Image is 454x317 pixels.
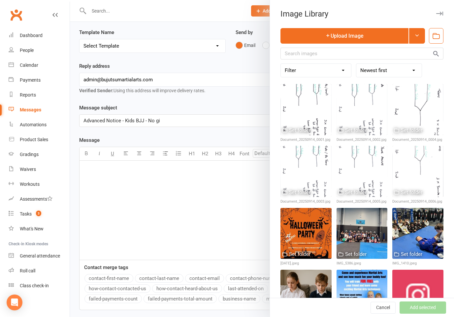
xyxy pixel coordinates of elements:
img: Document_20250914_0001.jpg [280,84,332,135]
a: Roll call [9,263,70,278]
div: Tasks [20,211,32,217]
div: Set folder [289,126,310,134]
div: Open Intercom Messenger [7,295,22,310]
div: Set folder [401,250,422,258]
button: Upload Image [280,28,408,44]
a: Automations [9,117,70,132]
div: Product Sales [20,137,48,142]
div: Set folder [289,188,310,196]
div: IMG_1410.jpeg [392,260,443,266]
a: Tasks 3 [9,207,70,221]
div: Reports [20,92,36,98]
img: Document_20250914_0003.jpg [280,146,332,197]
div: Messages [20,107,41,112]
div: Document_20250914_0003.jpg [280,199,332,205]
img: Document_20250914_0004.jpg [392,84,443,135]
div: Document_20250914_0006.jpg [392,199,443,205]
div: Roll call [20,268,35,273]
a: Waivers [9,162,70,177]
a: Payments [9,73,70,88]
a: Workouts [9,177,70,192]
div: Dashboard [20,33,43,38]
div: General attendance [20,253,60,258]
button: Cancel [371,302,396,314]
div: Document_20250914_0004.jpg [392,137,443,143]
div: Calendar [20,62,38,68]
a: Reports [9,88,70,102]
div: Automations [20,122,47,127]
a: General attendance kiosk mode [9,249,70,263]
div: Set folder [401,126,422,134]
div: Workouts [20,181,40,187]
a: Product Sales [9,132,70,147]
a: Dashboard [9,28,70,43]
div: Gradings [20,152,39,157]
a: Class kiosk mode [9,278,70,293]
div: People [20,48,34,53]
a: Gradings [9,147,70,162]
img: Document_20250914_0006.jpg [392,146,443,197]
img: Document_20250914_0002.jpg [337,84,388,135]
div: Set folder [345,250,367,258]
div: Set folder [289,250,310,258]
div: Set folder [345,188,367,196]
div: Set folder [401,188,422,196]
div: Payments [20,77,41,83]
div: Document_20250914_0002.jpg [337,137,388,143]
div: Class check-in [20,283,49,288]
img: Document_20250914_0005.jpg [337,146,388,197]
div: Image Library [270,9,454,19]
a: Clubworx [8,7,24,23]
div: Set folder [345,126,367,134]
div: Document_20250914_0001.jpg [280,137,332,143]
span: 3 [36,211,41,216]
div: [DATE].jpeg [280,260,332,266]
div: What's New [20,226,44,231]
img: Halloween.jpeg [280,208,332,259]
div: Assessments [20,196,52,202]
a: People [9,43,70,58]
a: What's New [9,221,70,236]
input: Search images [280,48,443,59]
div: IMG_5386.jpeg [337,260,388,266]
a: Messages [9,102,70,117]
img: IMG_1410.jpeg [392,208,443,259]
div: Document_20250914_0005.jpg [337,199,388,205]
a: Calendar [9,58,70,73]
a: Assessments [9,192,70,207]
img: IMG_5386.jpeg [337,208,388,259]
div: Waivers [20,167,36,172]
